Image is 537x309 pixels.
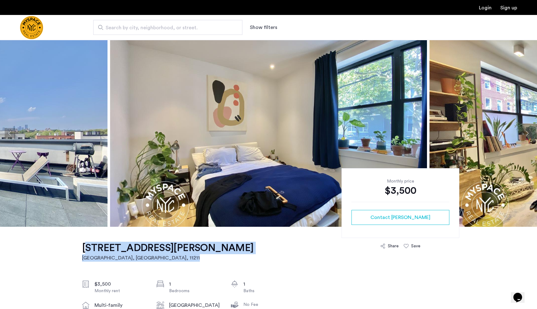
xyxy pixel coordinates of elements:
[82,242,254,262] a: [STREET_ADDRESS][PERSON_NAME][GEOGRAPHIC_DATA], [GEOGRAPHIC_DATA], 11211
[82,254,254,262] h2: [GEOGRAPHIC_DATA], [GEOGRAPHIC_DATA] , 11211
[370,214,430,221] span: Contact [PERSON_NAME]
[500,5,517,10] a: Registration
[351,210,449,225] button: button
[169,280,221,288] div: 1
[250,24,277,31] button: Show or hide filters
[243,280,296,288] div: 1
[94,280,147,288] div: $3,500
[243,288,296,294] div: Baths
[82,242,254,254] h1: [STREET_ADDRESS][PERSON_NAME]
[479,5,492,10] a: Login
[110,40,427,227] img: apartment
[522,128,532,139] button: Next apartment
[20,16,43,39] img: logo
[169,302,221,309] div: [GEOGRAPHIC_DATA]
[5,128,15,139] button: Previous apartment
[243,302,296,308] div: No Fee
[411,243,420,249] div: Save
[93,20,242,35] input: Apartment Search
[169,288,221,294] div: Bedrooms
[94,288,147,294] div: Monthly rent
[351,184,449,197] div: $3,500
[351,178,449,184] div: Monthly price
[20,16,43,39] a: Cazamio Logo
[106,24,225,31] span: Search by city, neighborhood, or street.
[388,243,399,249] div: Share
[94,302,147,309] div: multi-family
[511,284,531,303] iframe: chat widget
